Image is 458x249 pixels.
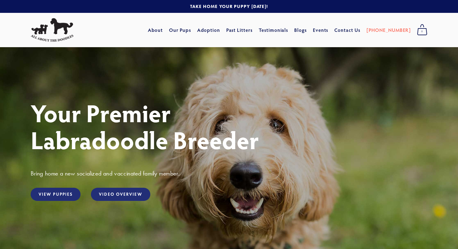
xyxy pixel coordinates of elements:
a: Blogs [294,25,307,36]
h3: Bring home a new socialized and vaccinated family member. [31,169,427,177]
a: Adoption [197,25,220,36]
a: Testimonials [259,25,288,36]
a: About [148,25,163,36]
span: 0 [417,28,427,36]
a: [PHONE_NUMBER] [366,25,411,36]
img: All About The Doodles [31,18,73,42]
h1: Your Premier Labradoodle Breeder [31,99,427,153]
a: Past Litters [226,27,253,33]
a: Our Pups [169,25,191,36]
a: View Puppies [31,188,81,201]
a: Events [313,25,328,36]
a: 0 items in cart [414,22,430,38]
a: Video Overview [91,188,150,201]
a: Contact Us [334,25,360,36]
